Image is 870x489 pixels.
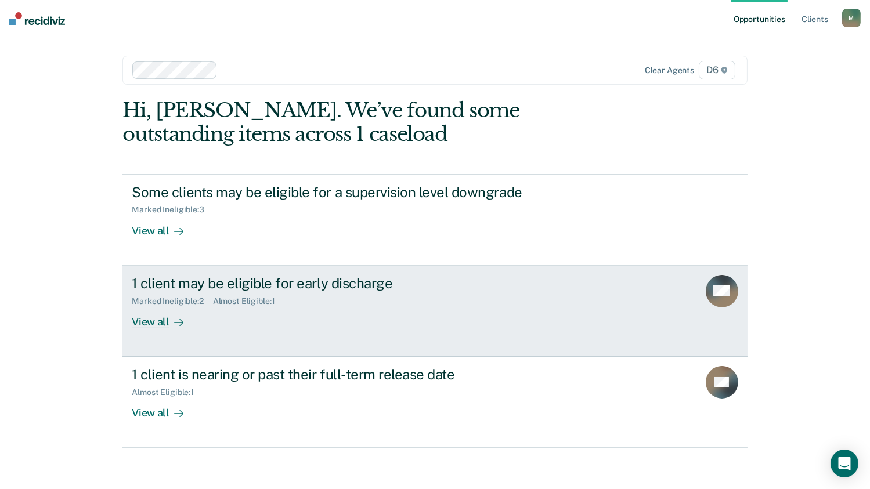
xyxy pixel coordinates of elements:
[122,99,622,146] div: Hi, [PERSON_NAME]. We’ve found some outstanding items across 1 caseload
[132,366,539,383] div: 1 client is nearing or past their full-term release date
[831,450,858,477] div: Open Intercom Messenger
[842,9,861,27] button: M
[132,296,212,306] div: Marked Ineligible : 2
[9,12,65,25] img: Recidiviz
[132,205,213,215] div: Marked Ineligible : 3
[132,306,197,328] div: View all
[132,275,539,292] div: 1 client may be eligible for early discharge
[645,66,694,75] div: Clear agents
[132,387,203,397] div: Almost Eligible : 1
[132,215,197,237] div: View all
[132,184,539,201] div: Some clients may be eligible for a supervision level downgrade
[122,357,747,448] a: 1 client is nearing or past their full-term release dateAlmost Eligible:1View all
[132,397,197,420] div: View all
[122,266,747,357] a: 1 client may be eligible for early dischargeMarked Ineligible:2Almost Eligible:1View all
[699,61,735,79] span: D6
[213,296,284,306] div: Almost Eligible : 1
[122,174,747,266] a: Some clients may be eligible for a supervision level downgradeMarked Ineligible:3View all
